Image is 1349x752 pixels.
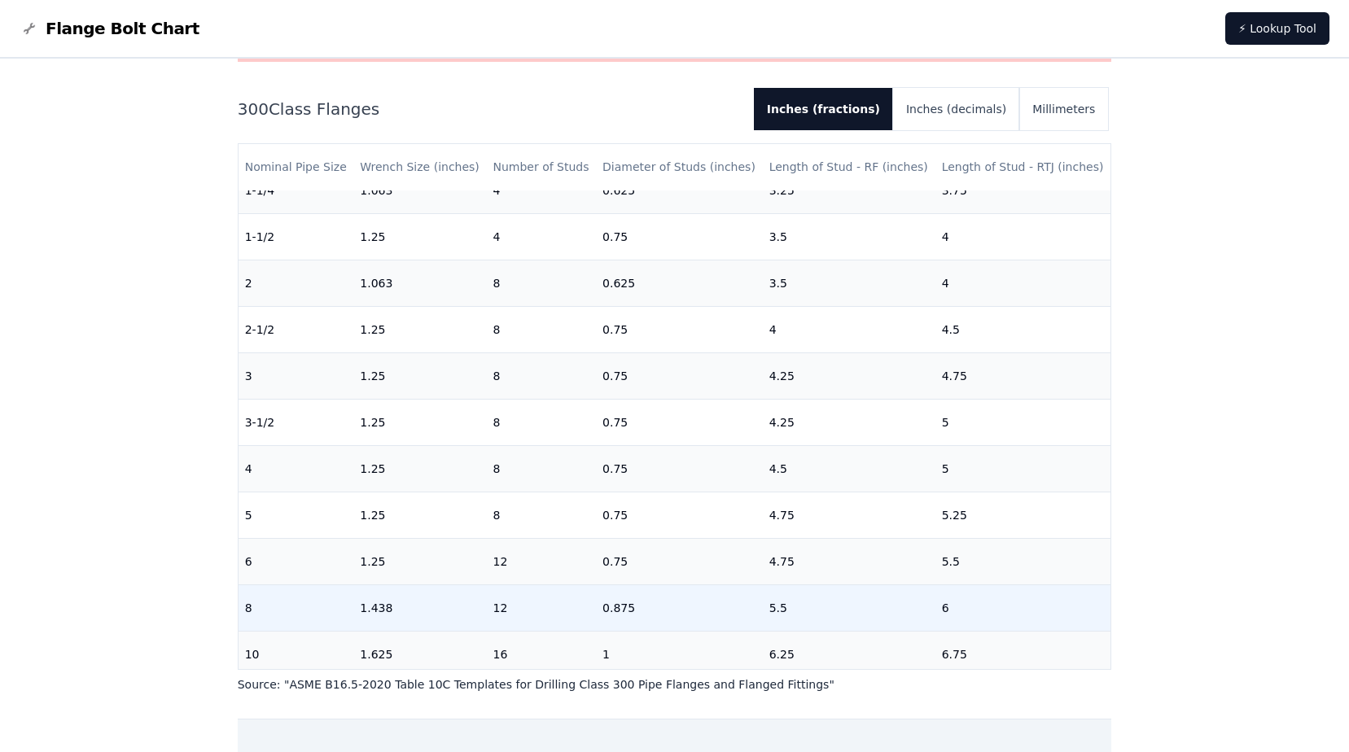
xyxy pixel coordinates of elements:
[239,445,354,492] td: 4
[763,306,935,352] td: 4
[763,352,935,399] td: 4.25
[596,538,763,584] td: 0.75
[596,399,763,445] td: 0.75
[486,492,596,538] td: 8
[239,399,354,445] td: 3-1/2
[935,352,1111,399] td: 4.75
[239,352,354,399] td: 3
[353,213,486,260] td: 1.25
[763,538,935,584] td: 4.75
[596,492,763,538] td: 0.75
[353,306,486,352] td: 1.25
[486,631,596,677] td: 16
[754,88,893,130] button: Inches (fractions)
[486,260,596,306] td: 8
[239,260,354,306] td: 2
[763,144,935,190] th: Length of Stud - RF (inches)
[353,445,486,492] td: 1.25
[596,260,763,306] td: 0.625
[763,213,935,260] td: 3.5
[353,584,486,631] td: 1.438
[935,492,1111,538] td: 5.25
[486,584,596,631] td: 12
[46,17,199,40] span: Flange Bolt Chart
[935,445,1111,492] td: 5
[239,492,354,538] td: 5
[596,144,763,190] th: Diameter of Studs (inches)
[486,144,596,190] th: Number of Studs
[20,17,199,40] a: Flange Bolt Chart LogoFlange Bolt Chart
[935,306,1111,352] td: 4.5
[596,306,763,352] td: 0.75
[486,352,596,399] td: 8
[353,260,486,306] td: 1.063
[596,445,763,492] td: 0.75
[20,19,39,38] img: Flange Bolt Chart Logo
[486,213,596,260] td: 4
[353,631,486,677] td: 1.625
[935,399,1111,445] td: 5
[596,584,763,631] td: 0.875
[353,144,486,190] th: Wrench Size (inches)
[893,88,1019,130] button: Inches (decimals)
[763,260,935,306] td: 3.5
[353,492,486,538] td: 1.25
[935,584,1111,631] td: 6
[238,98,741,120] h2: 300 Class Flanges
[596,213,763,260] td: 0.75
[486,445,596,492] td: 8
[763,492,935,538] td: 4.75
[935,538,1111,584] td: 5.5
[596,631,763,677] td: 1
[763,584,935,631] td: 5.5
[763,399,935,445] td: 4.25
[353,538,486,584] td: 1.25
[239,144,354,190] th: Nominal Pipe Size
[935,631,1111,677] td: 6.75
[486,399,596,445] td: 8
[239,538,354,584] td: 6
[935,213,1111,260] td: 4
[596,352,763,399] td: 0.75
[239,306,354,352] td: 2-1/2
[1225,12,1329,45] a: ⚡ Lookup Tool
[763,631,935,677] td: 6.25
[239,213,354,260] td: 1-1/2
[486,306,596,352] td: 8
[353,352,486,399] td: 1.25
[239,584,354,631] td: 8
[239,631,354,677] td: 10
[238,676,1112,693] p: Source: " ASME B16.5-2020 Table 10C Templates for Drilling Class 300 Pipe Flanges and Flanged Fit...
[935,144,1111,190] th: Length of Stud - RTJ (inches)
[486,538,596,584] td: 12
[353,399,486,445] td: 1.25
[1019,88,1108,130] button: Millimeters
[763,445,935,492] td: 4.5
[935,260,1111,306] td: 4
